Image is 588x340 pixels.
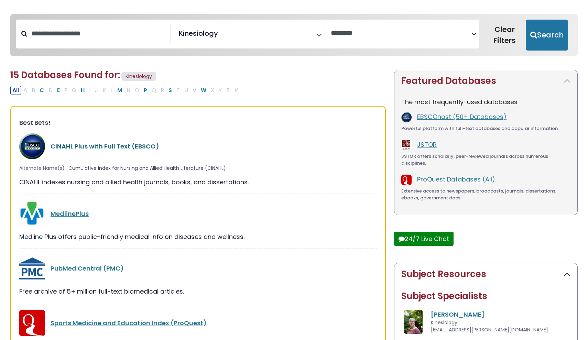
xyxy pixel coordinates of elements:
[115,86,124,95] button: Filter Results M
[404,310,423,334] img: Francene Lewis
[55,86,62,95] button: Filter Results E
[401,291,570,301] h2: Subject Specialists
[51,209,89,218] a: MedlinePlus
[401,188,570,201] div: Extensive access to newspapers, broadcasts, journals, dissertations, ebooks, government docs.
[431,326,548,333] span: [EMAIL_ADDRESS][PERSON_NAME][DOMAIN_NAME]
[176,28,218,39] li: Kinesiology
[10,86,21,95] button: All
[27,28,170,39] input: Search database by title or keyword
[401,97,570,107] p: The most frequently-used databases
[401,153,570,166] div: JSTOR offers scholarly, peer-reviewed journals across numerous disciplines.
[19,119,377,127] h3: Best Bets!
[19,287,377,296] div: Free archive of 5+ million full-text biomedical articles.
[417,175,495,184] a: ProQuest Databases (All)
[19,177,377,187] div: CINAHL indexes nursing and allied health journals, books, and dissertations.
[394,70,577,92] button: Featured Databases
[483,20,526,51] button: Clear Filters
[19,232,377,241] div: Medline Plus offers public-friendly medical info on diseases and wellness.
[68,165,226,172] span: Cumulative Index for Nursing and Allied Health Literature (CINAHL)
[417,112,507,121] a: EBSCOhost (50+ Databases)
[179,28,218,39] span: Kinesiology
[431,310,484,319] a: [PERSON_NAME]
[431,319,457,326] span: Kinesiology
[10,86,241,94] div: Alpha-list to filter by first letter of database name
[417,140,437,149] a: JSTOR
[166,86,174,95] button: Filter Results S
[10,69,120,81] span: 15 Databases Found for:
[331,30,471,37] textarea: Search
[121,72,156,81] span: Kinesiology
[394,263,577,285] button: Subject Resources
[51,142,159,151] a: CINAHL Plus with Full Text (EBSCO)
[401,125,570,132] div: Powerful platform with full-text databases and popular information.
[51,264,124,273] a: PubMed Central (PMC)
[219,32,224,39] textarea: Search
[10,14,578,56] nav: Search filters
[79,86,87,95] button: Filter Results H
[19,165,66,172] span: Alternate Name(s):
[199,86,208,95] button: Filter Results W
[526,20,568,51] button: Submit for Search Results
[37,86,46,95] button: Filter Results C
[142,86,149,95] button: Filter Results P
[51,319,207,327] a: Sports Medicine and Education Index (ProQuest)
[394,232,454,246] button: 24/7 Live Chat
